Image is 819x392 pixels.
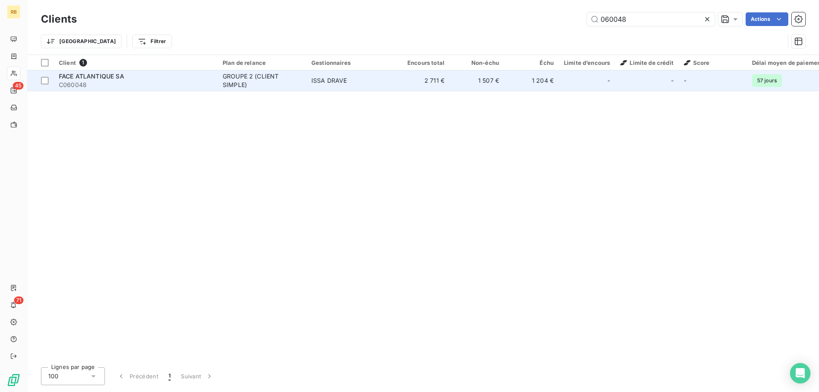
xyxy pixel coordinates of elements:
input: Rechercher [587,12,715,26]
button: [GEOGRAPHIC_DATA] [41,35,122,48]
span: Client [59,59,76,66]
div: RB [7,5,20,19]
td: 1 204 € [504,70,559,91]
span: 57 jours [752,74,782,87]
span: 1 [168,372,171,380]
span: 71 [14,296,23,304]
span: - [684,77,686,84]
div: Gestionnaires [311,59,390,66]
span: 1 [79,59,87,67]
button: Filtrer [132,35,171,48]
span: FACE ATLANTIQUE SA [59,73,124,80]
button: Actions [746,12,788,26]
div: Encours total [400,59,444,66]
button: Suivant [176,367,219,385]
div: GROUPE 2 (CLIENT SIMPLE) [223,72,301,89]
div: Non-échu [455,59,499,66]
span: Score [684,59,710,66]
span: Limite de crédit [620,59,673,66]
button: Précédent [112,367,163,385]
span: C060048 [59,81,212,89]
td: 2 711 € [395,70,450,91]
span: 100 [48,372,58,380]
td: 1 507 € [450,70,504,91]
h3: Clients [41,12,77,27]
span: 45 [13,82,23,90]
div: Limite d’encours [564,59,610,66]
span: - [607,76,610,85]
img: Logo LeanPay [7,373,20,387]
button: 1 [163,367,176,385]
div: Échu [509,59,554,66]
span: ISSA DRAVE [311,77,347,84]
span: - [671,76,674,85]
div: Open Intercom Messenger [790,363,810,383]
div: Plan de relance [223,59,301,66]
